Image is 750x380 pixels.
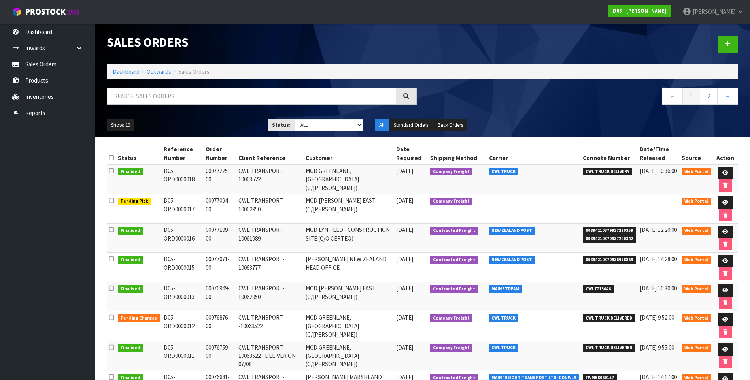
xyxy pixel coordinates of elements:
td: D05-ORD0000016 [162,224,204,253]
td: CWL TRANSPORT-10063777 [236,253,303,282]
th: Reference Number [162,143,204,164]
td: D05-ORD0000015 [162,253,204,282]
span: [DATE] [396,255,413,263]
span: CWL TRUCK [489,168,519,176]
strong: Status: [272,122,291,128]
span: [DATE] 9:55:00 [640,344,674,351]
a: Outwards [147,68,171,75]
td: 00076949-00 [204,282,237,311]
td: MCD [PERSON_NAME] EAST (C/[PERSON_NAME]) [304,282,394,311]
span: NEW ZEALAND POST [489,227,535,235]
span: [DATE] [396,284,413,292]
td: CWL TRANSPORT-10063522 [236,164,303,194]
th: Date/Time Released [638,143,680,164]
button: Standard Orders [389,119,433,132]
span: Contracted Freight [430,285,478,293]
span: Contracted Freight [430,256,478,264]
th: Source [680,143,713,164]
td: MCD GREENLANE, [GEOGRAPHIC_DATA] (C/[PERSON_NAME]) [304,341,394,371]
span: NEW ZEALAND POST [489,256,535,264]
td: D05-ORD0000017 [162,194,204,224]
span: [DATE] 10:30:00 [640,284,677,292]
span: CWL7713046 [583,285,614,293]
span: CWL TRUCK DELIVERY [583,168,632,176]
span: Web Portal [682,227,711,235]
span: 00894210379936978869 [583,256,636,264]
span: Company Freight [430,344,472,352]
span: Company Freight [430,314,472,322]
th: Customer [304,143,394,164]
span: Finalised [118,168,143,176]
span: Web Portal [682,168,711,176]
td: D05-ORD0000018 [162,164,204,194]
input: Search sales orders [107,88,396,105]
h1: Sales Orders [107,36,417,49]
button: All [375,119,389,132]
span: Finalised [118,256,143,264]
button: Show: 10 [107,119,134,132]
span: Web Portal [682,198,711,205]
td: D05-ORD0000012 [162,311,204,341]
span: ProStock [25,7,66,17]
td: MCD LYNFIELD - CONSTRUCTION SITE (C/O CERTEQ) [304,224,394,253]
td: CWL TRANSPORT-10061989 [236,224,303,253]
span: Company Freight [430,168,472,176]
span: 00894210379937290359 [583,227,636,235]
span: CWL TRUCK [489,344,519,352]
span: Web Portal [682,314,711,322]
span: Finalised [118,285,143,293]
span: [DATE] [396,314,413,321]
span: Company Freight [430,198,472,205]
span: Pending Pick [118,198,151,205]
td: CWL TRANSPORT-10063522 - DELIVER ON 07/08 [236,341,303,371]
th: Action [713,143,738,164]
span: Finalised [118,227,143,235]
button: Back Orders [433,119,467,132]
th: Carrier [487,143,581,164]
th: Status [116,143,162,164]
td: 00077071-00 [204,253,237,282]
td: CWL TRANSPORT-10062950 [236,282,303,311]
td: CWL TRANSPORT -10063522 [236,311,303,341]
span: 00894210379937290342 [583,235,636,243]
td: 00076759-00 [204,341,237,371]
span: [DATE] [396,344,413,351]
th: Connote Number [581,143,638,164]
td: D05-ORD0000011 [162,341,204,371]
td: 00077094-00 [204,194,237,224]
small: WMS [67,9,79,16]
a: 2 [700,88,718,105]
th: Shipping Method [428,143,487,164]
span: Web Portal [682,256,711,264]
td: CWL TRANSPORT-10062950 [236,194,303,224]
span: Sales Orders [178,68,210,75]
td: 00077225-00 [204,164,237,194]
span: CWL TRUCK [489,314,519,322]
span: Web Portal [682,344,711,352]
span: Contracted Freight [430,227,478,235]
a: Dashboard [113,68,140,75]
span: CWL TRUCK DELIVERED [583,314,635,322]
nav: Page navigation [429,88,739,107]
a: 1 [682,88,700,105]
td: 00076876-00 [204,311,237,341]
th: Order Number [204,143,237,164]
td: D05-ORD0000013 [162,282,204,311]
td: 00077199-00 [204,224,237,253]
span: [DATE] [396,226,413,233]
img: cube-alt.png [12,7,22,17]
span: [PERSON_NAME] [693,8,735,15]
span: [DATE] [396,167,413,175]
span: Web Portal [682,285,711,293]
td: [PERSON_NAME] NEW ZEALAND HEAD OFFICE [304,253,394,282]
span: CWL TRUCK DELIVERED [583,344,635,352]
span: Pending Charges [118,314,160,322]
th: Client Reference [236,143,303,164]
a: → [717,88,738,105]
a: ← [662,88,683,105]
td: MCD GREENLANE, [GEOGRAPHIC_DATA] (C/[PERSON_NAME]) [304,311,394,341]
span: [DATE] [396,197,413,204]
span: [DATE] 10:36:00 [640,167,677,175]
span: [DATE] 9:52:00 [640,314,674,321]
td: MCD GREENLANE, [GEOGRAPHIC_DATA] (C/[PERSON_NAME]) [304,164,394,194]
